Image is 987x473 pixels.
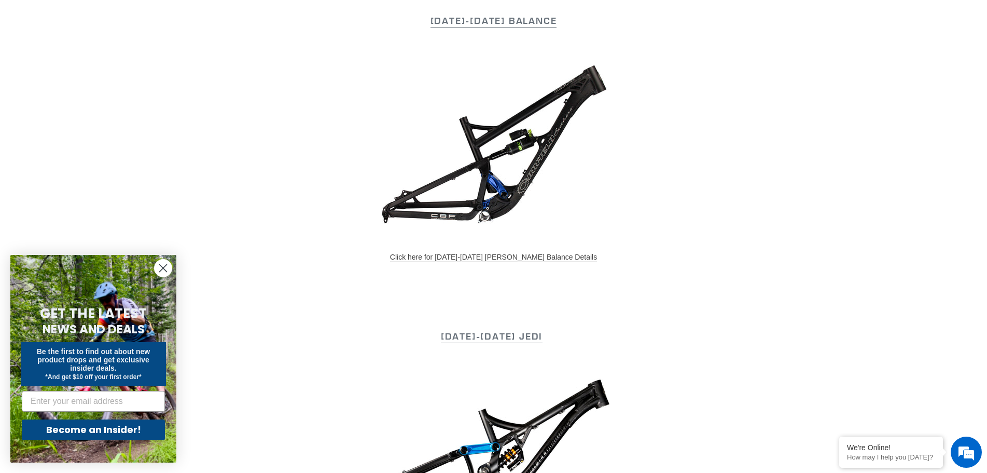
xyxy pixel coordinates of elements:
button: Close dialog [154,259,172,277]
input: Enter your email address [22,391,165,412]
div: We're Online! [847,443,935,452]
span: *And get $10 off your first order* [45,373,141,381]
button: Become an Insider! [22,420,165,440]
a: [DATE]-[DATE] Balance [430,15,557,28]
span: GET THE LATEST [40,304,147,323]
a: [DATE]-[DATE] Jedi [441,330,543,343]
p: How may I help you today? [847,453,935,461]
span: Be the first to find out about new product drops and get exclusive insider deals. [37,347,150,372]
a: Click here for [DATE]-[DATE] [PERSON_NAME] Balance Details [390,253,597,262]
span: NEWS AND DEALS [43,321,145,337]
